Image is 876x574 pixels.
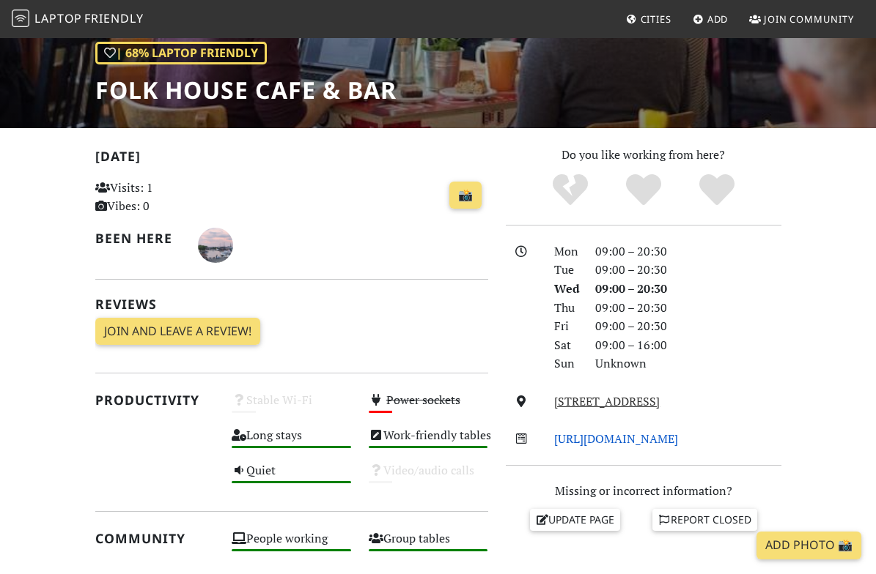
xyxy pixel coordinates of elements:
p: Missing or incorrect information? [506,482,781,501]
img: 3071-emma.jpg [198,228,233,263]
h2: Been here [95,231,180,246]
div: Mon [545,242,586,261]
div: Thu [545,299,586,318]
h1: Folk House Cafe & Bar [95,76,397,104]
a: Report closed [652,509,758,531]
div: Group tables [360,528,497,563]
div: People working [223,528,360,563]
div: 09:00 – 16:00 [586,336,790,355]
span: Add [707,12,729,26]
div: 09:00 – 20:30 [586,299,790,318]
h2: Reviews [95,297,488,312]
span: Laptop [34,10,82,26]
span: Friendly [84,10,143,26]
img: LaptopFriendly [12,10,29,27]
div: Sun [545,354,586,373]
span: Join Community [764,12,854,26]
a: Update page [530,509,621,531]
div: Wed [545,280,586,299]
a: Join and leave a review! [95,318,260,346]
a: LaptopFriendly LaptopFriendly [12,7,144,32]
div: Video/audio calls [360,460,497,495]
div: Unknown [586,354,790,373]
div: Yes [607,172,680,209]
div: Sat [545,336,586,355]
h2: Productivity [95,392,215,408]
div: 09:00 – 20:30 [586,242,790,261]
div: 09:00 – 20:30 [586,261,790,280]
div: 09:00 – 20:30 [586,280,790,299]
h2: [DATE] [95,149,488,170]
div: Definitely! [680,172,754,209]
a: 📸 [449,182,482,209]
div: Quiet [223,460,360,495]
p: Visits: 1 Vibes: 0 [95,179,215,216]
a: Add [687,6,735,32]
div: Work-friendly tables [360,425,497,460]
div: Long stays [223,425,360,460]
a: Cities [620,6,677,32]
div: Tue [545,261,586,280]
a: [URL][DOMAIN_NAME] [554,430,678,447]
a: [STREET_ADDRESS] [554,393,660,409]
s: Power sockets [386,392,460,408]
div: Fri [545,317,586,336]
div: Stable Wi-Fi [223,389,360,425]
p: Do you like working from here? [506,146,781,165]
div: 09:00 – 20:30 [586,317,790,336]
a: Join Community [743,6,860,32]
span: Emma [198,236,233,252]
a: Add Photo 📸 [757,532,861,559]
span: Cities [641,12,671,26]
h2: Community [95,531,215,546]
div: | 68% Laptop Friendly [95,42,267,65]
div: No [534,172,607,209]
